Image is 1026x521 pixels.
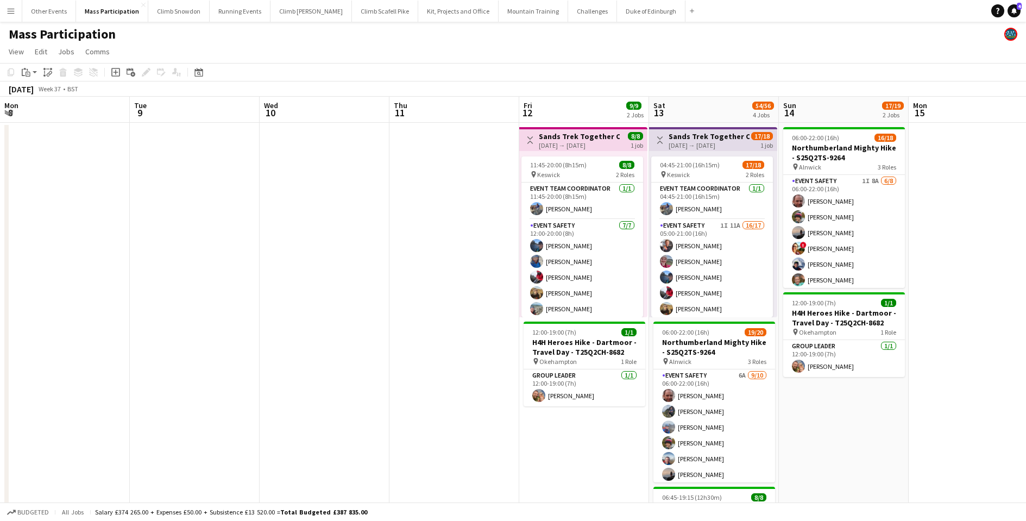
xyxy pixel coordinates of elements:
[631,140,643,149] div: 1 job
[270,1,352,22] button: Climb [PERSON_NAME]
[669,131,750,141] h3: Sands Trek Together Challenge - S25Q2CH-9384
[911,106,927,119] span: 15
[30,45,52,59] a: Edit
[95,508,367,516] div: Salary £374 265.00 + Expenses £50.00 + Subsistence £13 520.00 =
[262,106,278,119] span: 10
[54,45,79,59] a: Jobs
[745,328,766,336] span: 19/20
[264,101,278,110] span: Wed
[669,357,691,366] span: Alnwick
[524,322,645,406] app-job-card: 12:00-19:00 (7h)1/1H4H Heroes Hike - Dartmoor - Travel Day - T25Q2CH-8682 Okehampton1 RoleGroup L...
[67,85,78,93] div: BST
[653,337,775,357] h3: Northumberland Mighty Hike - S25Q2TS-9264
[881,299,896,307] span: 1/1
[792,299,836,307] span: 12:00-19:00 (7h)
[617,1,685,22] button: Duke of Edinburgh
[651,219,773,509] app-card-role: Event Safety1I11A16/1705:00-21:00 (16h)[PERSON_NAME][PERSON_NAME][PERSON_NAME][PERSON_NAME][PERSO...
[537,171,560,179] span: Keswick
[1008,4,1021,17] a: 4
[60,508,86,516] span: All jobs
[1004,28,1017,41] app-user-avatar: Staff RAW Adventures
[751,493,766,501] span: 8/8
[783,340,905,377] app-card-role: Group Leader1/112:00-19:00 (7h)[PERSON_NAME]
[9,26,116,42] h1: Mass Participation
[521,219,643,351] app-card-role: Event Safety7/712:00-20:00 (8h)[PERSON_NAME][PERSON_NAME][PERSON_NAME][PERSON_NAME][PERSON_NAME]
[394,101,407,110] span: Thu
[783,127,905,288] app-job-card: 06:00-22:00 (16h)16/18Northumberland Mighty Hike - S25Q2TS-9264 Alnwick3 RolesEvent Safety1I8A6/8...
[760,140,773,149] div: 1 job
[621,357,637,366] span: 1 Role
[133,106,147,119] span: 9
[81,45,114,59] a: Comms
[499,1,568,22] button: Mountain Training
[619,161,634,169] span: 8/8
[148,1,210,22] button: Climb Snowdon
[539,141,620,149] div: [DATE] → [DATE]
[539,357,577,366] span: Okehampton
[392,106,407,119] span: 11
[748,357,766,366] span: 3 Roles
[800,242,807,248] span: !
[799,163,821,171] span: Alnwick
[878,163,896,171] span: 3 Roles
[651,183,773,219] app-card-role: Event Team Coordinator1/104:45-21:00 (16h15m)[PERSON_NAME]
[874,134,896,142] span: 16/18
[799,328,836,336] span: Okehampton
[651,156,773,317] app-job-card: 04:45-21:00 (16h15m)17/18 Keswick2 RolesEvent Team Coordinator1/104:45-21:00 (16h15m)[PERSON_NAME...
[134,101,147,110] span: Tue
[352,1,418,22] button: Climb Scafell Pike
[752,102,774,110] span: 54/56
[22,1,76,22] button: Other Events
[418,1,499,22] button: Kit, Projects and Office
[792,134,839,142] span: 06:00-22:00 (16h)
[662,493,722,501] span: 06:45-19:15 (12h30m)
[530,161,587,169] span: 11:45-20:00 (8h15m)
[783,143,905,162] h3: Northumberland Mighty Hike - S25Q2TS-9264
[3,106,18,119] span: 8
[521,156,643,317] app-job-card: 11:45-20:00 (8h15m)8/8 Keswick2 RolesEvent Team Coordinator1/111:45-20:00 (8h15m)[PERSON_NAME]Eve...
[746,171,764,179] span: 2 Roles
[616,171,634,179] span: 2 Roles
[783,308,905,328] h3: H4H Heroes Hike - Dartmoor - Travel Day - T25Q2CH-8682
[628,132,643,140] span: 8/8
[9,84,34,95] div: [DATE]
[742,161,764,169] span: 17/18
[5,506,51,518] button: Budgeted
[660,161,720,169] span: 04:45-21:00 (16h15m)
[4,101,18,110] span: Mon
[883,111,903,119] div: 2 Jobs
[669,141,750,149] div: [DATE] → [DATE]
[568,1,617,22] button: Challenges
[751,132,773,140] span: 17/18
[626,102,641,110] span: 9/9
[280,508,367,516] span: Total Budgeted £387 835.00
[210,1,270,22] button: Running Events
[524,101,532,110] span: Fri
[662,328,709,336] span: 06:00-22:00 (16h)
[1017,3,1022,10] span: 4
[85,47,110,57] span: Comms
[36,85,63,93] span: Week 37
[783,101,796,110] span: Sun
[35,47,47,57] span: Edit
[76,1,148,22] button: Mass Participation
[58,47,74,57] span: Jobs
[521,183,643,219] app-card-role: Event Team Coordinator1/111:45-20:00 (8h15m)[PERSON_NAME]
[783,292,905,377] app-job-card: 12:00-19:00 (7h)1/1H4H Heroes Hike - Dartmoor - Travel Day - T25Q2CH-8682 Okehampton1 RoleGroup L...
[522,106,532,119] span: 12
[9,47,24,57] span: View
[882,102,904,110] span: 17/19
[539,131,620,141] h3: Sands Trek Together Challenge - S25Q2CH-9384
[753,111,773,119] div: 4 Jobs
[17,509,49,516] span: Budgeted
[4,45,28,59] a: View
[653,322,775,482] app-job-card: 06:00-22:00 (16h)19/20Northumberland Mighty Hike - S25Q2TS-9264 Alnwick3 RolesEvent Safety6A9/100...
[524,337,645,357] h3: H4H Heroes Hike - Dartmoor - Travel Day - T25Q2CH-8682
[667,171,690,179] span: Keswick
